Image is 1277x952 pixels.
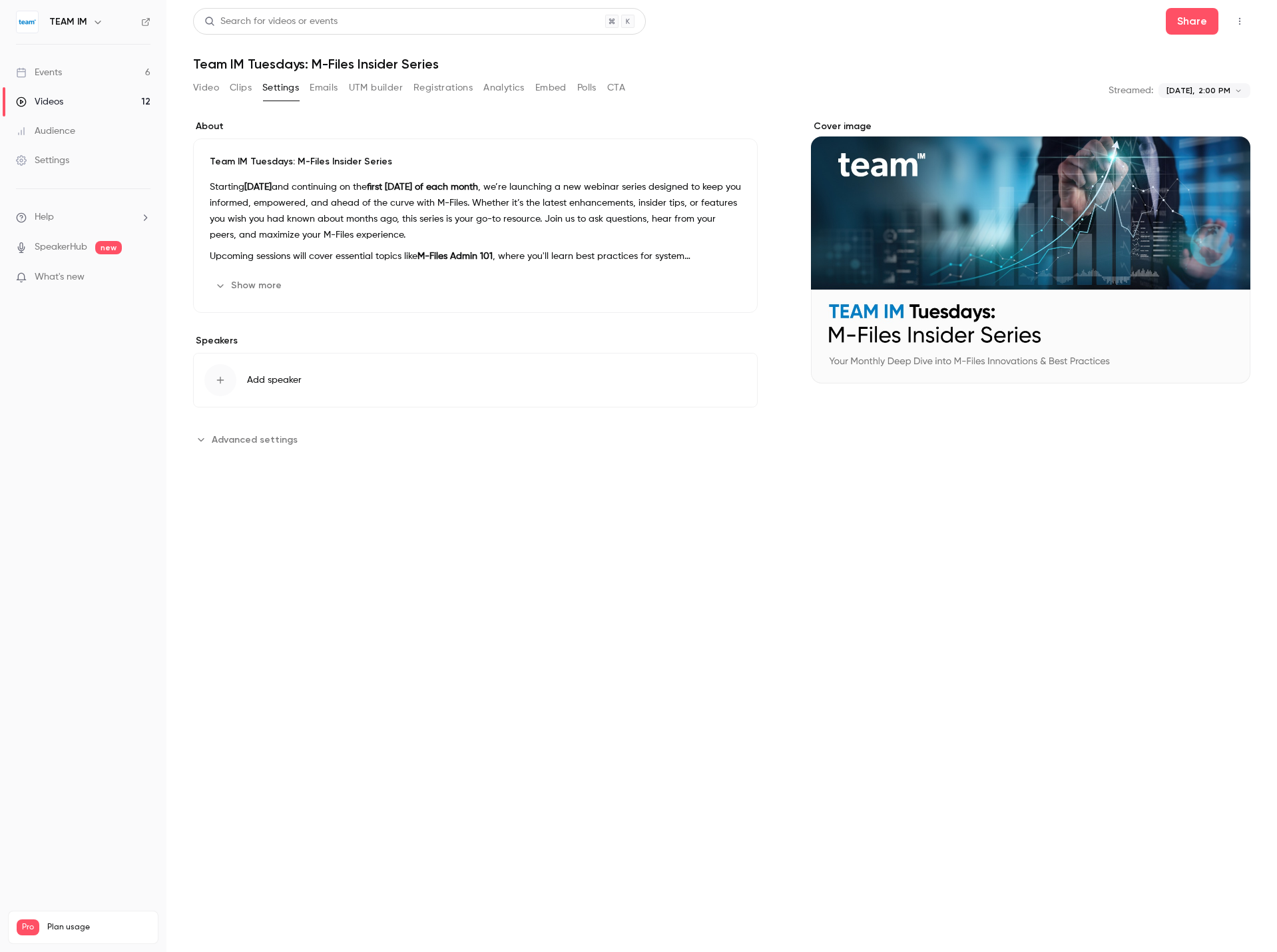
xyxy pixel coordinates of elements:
iframe: Noticeable Trigger [134,272,150,284]
img: TEAM IM [17,11,38,33]
button: Clips [230,77,252,99]
li: help-dropdown-opener [16,210,150,224]
label: Speakers [193,334,758,348]
div: Search for videos or events [204,15,338,29]
button: Analytics [483,77,525,99]
div: Settings [16,154,69,167]
button: Advanced settings [193,429,306,450]
span: Add speaker [247,373,302,387]
button: Video [193,77,219,99]
div: Videos [16,95,63,109]
div: Audience [16,124,75,138]
p: Upcoming sessions will cover essential topics like , where you'll learn best practices for system... [210,248,741,264]
span: new [95,241,122,254]
p: Team IM Tuesdays: M-Files Insider Series [210,155,741,168]
button: Registrations [413,77,473,99]
button: Add speaker [193,353,758,407]
label: Cover image [811,120,1250,133]
section: Advanced settings [193,429,758,450]
button: CTA [607,77,625,99]
button: Settings [262,77,299,99]
button: Show more [210,275,290,296]
p: Streamed: [1109,84,1153,97]
strong: first [DATE] of each month [367,182,478,192]
span: What's new [35,270,85,284]
a: SpeakerHub [35,240,87,254]
label: About [193,120,758,133]
button: Embed [535,77,567,99]
button: Polls [577,77,597,99]
section: Cover image [811,120,1250,383]
span: Pro [17,919,39,935]
span: Plan usage [47,922,150,933]
p: Starting and continuing on the , we’re launching a new webinar series designed to keep you inform... [210,179,741,243]
span: 2:00 PM [1198,85,1230,97]
button: Emails [310,77,338,99]
strong: [DATE] [244,182,272,192]
h6: TEAM IM [49,15,87,29]
button: Top Bar Actions [1229,11,1250,32]
span: Advanced settings [212,433,298,447]
div: Events [16,66,62,79]
button: Share [1166,8,1218,35]
button: UTM builder [349,77,403,99]
span: Help [35,210,54,224]
span: [DATE], [1166,85,1194,97]
strong: M-Files Admin 101 [417,252,493,261]
h1: Team IM Tuesdays: M-Files Insider Series [193,56,1250,72]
